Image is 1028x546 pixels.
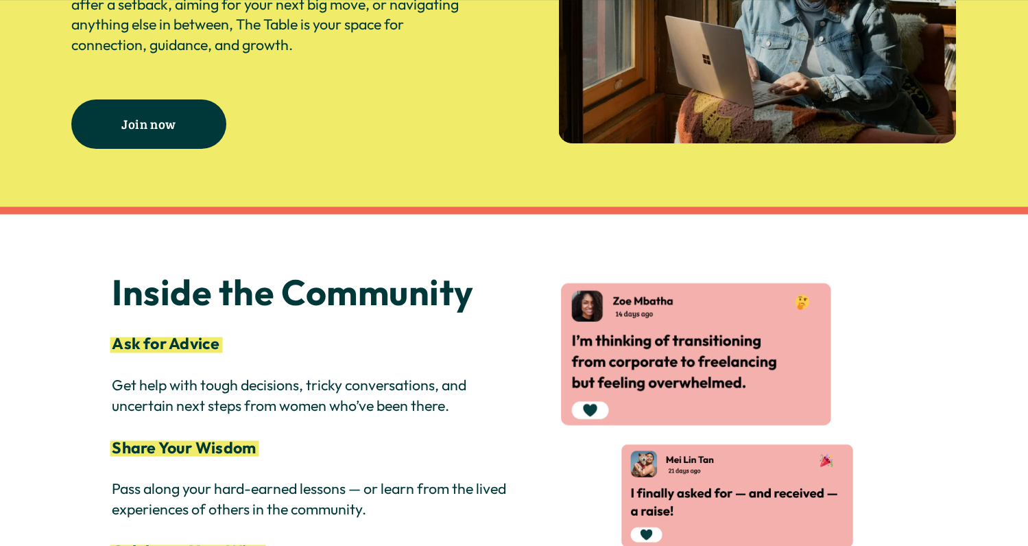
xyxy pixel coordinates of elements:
strong: Inside the Community [112,270,473,315]
a: Join now [71,99,226,149]
strong: Share Your Wisdom [112,438,256,458]
p: Pass along your hard-earned lessons — or learn from the lived experiences of others in the commun... [112,479,510,520]
strong: Ask for Advice [112,333,219,353]
p: Get help with tough decisions, tricky conversations, and uncertain next steps from women who’ve b... [112,375,510,416]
